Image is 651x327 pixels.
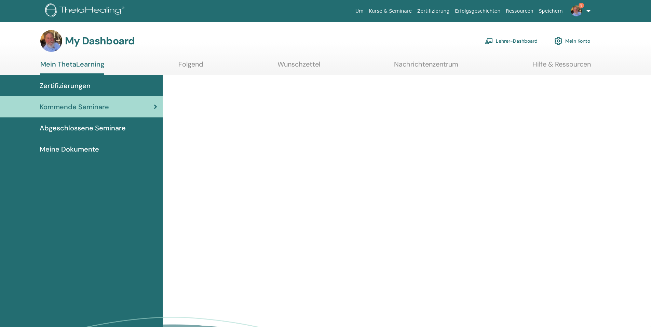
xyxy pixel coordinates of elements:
[485,38,493,44] img: chalkboard-teacher.svg
[40,30,62,52] img: default.jpg
[40,81,91,91] span: Zertifizierungen
[366,5,415,17] a: Kurse & Seminare
[415,5,452,17] a: Zertifizierung
[579,3,584,8] span: 9
[40,123,126,133] span: Abgeschlossene Seminare
[45,3,127,19] img: logo.png
[452,5,503,17] a: Erfolgsgeschichten
[503,5,536,17] a: Ressourcen
[40,60,104,75] a: Mein ThetaLearning
[277,60,320,73] a: Wunschzettel
[353,5,366,17] a: Um
[394,60,458,73] a: Nachrichtenzentrum
[40,102,109,112] span: Kommende Seminare
[554,35,562,47] img: cog.svg
[532,60,591,73] a: Hilfe & Ressourcen
[554,33,590,48] a: Mein Konto
[485,33,538,48] a: Lehrer-Dashboard
[536,5,566,17] a: Speichern
[65,35,135,47] h3: My Dashboard
[571,5,582,16] img: default.jpg
[40,144,99,154] span: Meine Dokumente
[178,60,203,73] a: Folgend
